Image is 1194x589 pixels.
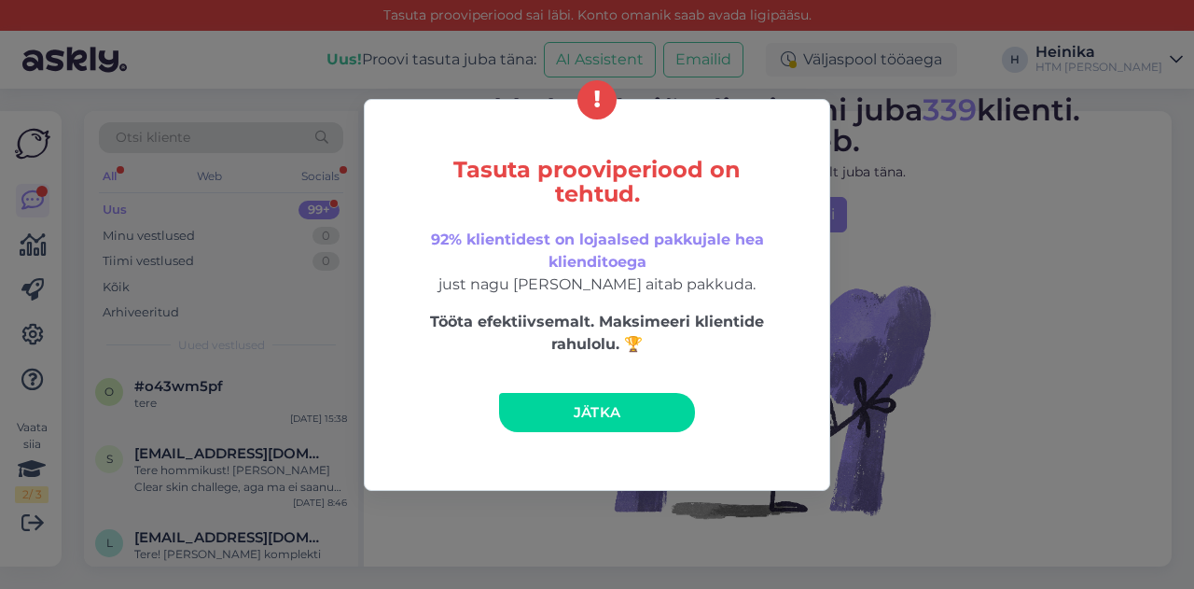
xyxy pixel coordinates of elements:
[404,229,790,296] p: just nagu [PERSON_NAME] aitab pakkuda.
[404,158,790,206] h5: Tasuta prooviperiood on tehtud.
[404,311,790,356] p: Tööta efektiivsemalt. Maksimeeri klientide rahulolu. 🏆
[431,231,764,271] span: 92% klientidest on lojaalsed pakkujale hea klienditoega
[499,393,695,432] a: Jätka
[574,403,621,421] span: Jätka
